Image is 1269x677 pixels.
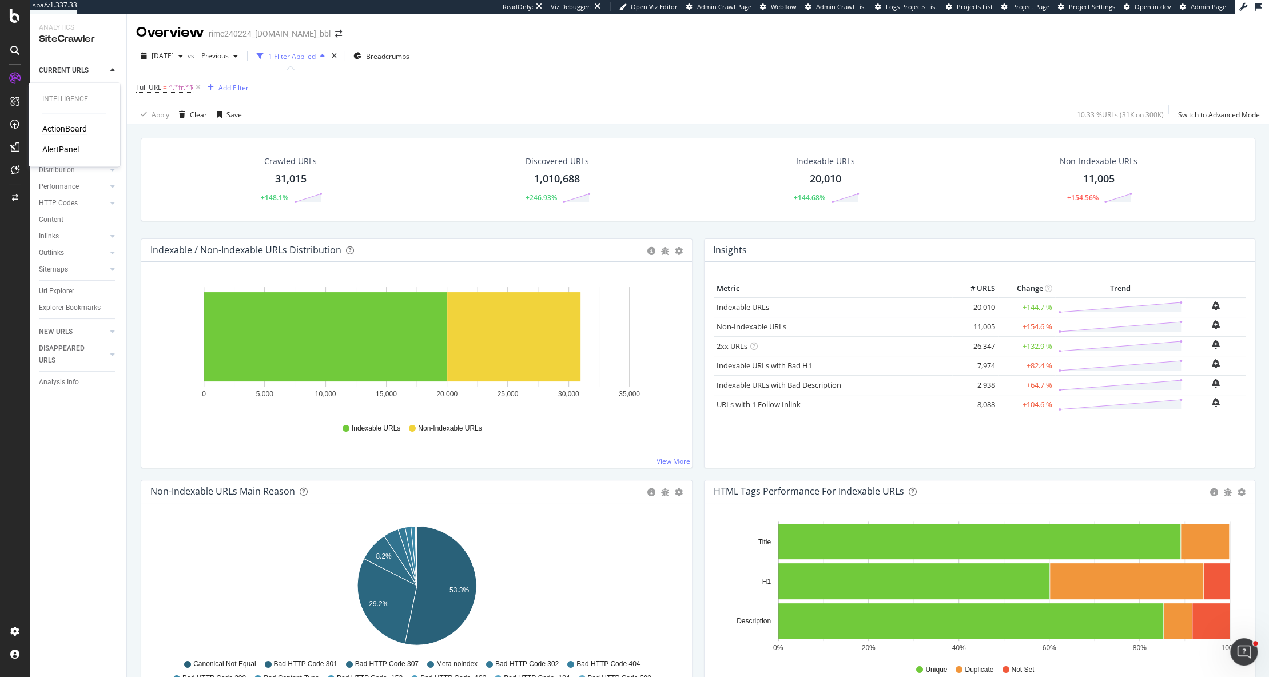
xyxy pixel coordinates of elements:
[39,214,63,226] div: Content
[190,110,207,120] div: Clear
[810,172,841,186] div: 20,010
[661,488,669,496] div: bug
[1058,2,1115,11] a: Project Settings
[39,164,107,176] a: Distribution
[675,488,683,496] div: gear
[952,644,965,652] text: 40%
[1221,644,1239,652] text: 100%
[697,2,751,11] span: Admin Crawl Page
[150,280,683,413] div: A chart.
[203,81,249,94] button: Add Filter
[1132,644,1146,652] text: 80%
[551,2,592,11] div: Viz Debugger:
[261,193,288,202] div: +148.1%
[152,110,169,120] div: Apply
[675,247,683,255] div: gear
[1224,488,1232,496] div: bug
[1212,320,1220,329] div: bell-plus
[631,2,678,11] span: Open Viz Editor
[998,336,1055,356] td: +132.9 %
[39,197,107,209] a: HTTP Codes
[952,356,998,375] td: 7,974
[1060,156,1137,167] div: Non-Indexable URLs
[998,395,1055,414] td: +104.6 %
[39,326,73,338] div: NEW URLS
[647,488,655,496] div: circle-info
[39,247,107,259] a: Outlinks
[1042,644,1056,652] text: 60%
[1124,2,1171,11] a: Open in dev
[193,659,256,669] span: Canonical Not Equal
[197,47,242,65] button: Previous
[152,51,174,61] span: 2025 Sep. 3rd
[1212,301,1220,310] div: bell-plus
[796,156,855,167] div: Indexable URLs
[1230,638,1258,666] iframe: Intercom live chat
[42,123,87,134] a: ActionBoard
[495,659,559,669] span: Bad HTTP Code 302
[42,144,79,155] a: AlertPanel
[773,644,783,652] text: 0%
[762,578,771,586] text: H1
[202,390,206,398] text: 0
[136,23,204,42] div: Overview
[39,285,118,297] a: Url Explorer
[274,659,337,669] span: Bad HTTP Code 301
[1069,2,1115,11] span: Project Settings
[39,230,59,242] div: Inlinks
[264,156,317,167] div: Crawled URLs
[39,33,117,46] div: SiteCrawler
[39,376,79,388] div: Analysis Info
[714,280,953,297] th: Metric
[661,247,669,255] div: bug
[329,50,339,62] div: times
[376,552,392,560] text: 8.2%
[39,23,117,33] div: Analytics
[1011,665,1034,675] span: Not Set
[952,317,998,336] td: 11,005
[39,197,78,209] div: HTTP Codes
[498,390,519,398] text: 25,000
[861,644,875,652] text: 20%
[717,341,747,351] a: 2xx URLs
[805,2,866,11] a: Admin Crawl List
[436,659,478,669] span: Meta noindex
[39,65,107,77] a: CURRENT URLS
[369,600,388,608] text: 29.2%
[771,2,797,11] span: Webflow
[1012,2,1049,11] span: Project Page
[1180,2,1226,11] a: Admin Page
[1210,488,1218,496] div: circle-info
[1055,280,1186,297] th: Trend
[1212,379,1220,388] div: bell-plus
[150,244,341,256] div: Indexable / Non-Indexable URLs Distribution
[503,2,534,11] div: ReadOnly:
[268,51,316,61] div: 1 Filter Applied
[794,193,825,202] div: +144.68%
[39,81,118,93] a: Overview
[713,242,747,258] h4: Insights
[717,380,841,390] a: Indexable URLs with Bad Description
[998,280,1055,297] th: Change
[39,343,107,367] a: DISAPPEARED URLS
[952,336,998,356] td: 26,347
[218,83,249,93] div: Add Filter
[39,376,118,388] a: Analysis Info
[717,399,801,409] a: URLs with 1 Follow Inlink
[376,390,397,398] text: 15,000
[42,94,106,104] div: Intelligence
[998,297,1055,317] td: +144.7 %
[1001,2,1049,11] a: Project Page
[335,30,342,38] div: arrow-right-arrow-left
[436,390,458,398] text: 20,000
[1135,2,1171,11] span: Open in dev
[946,2,993,11] a: Projects List
[150,521,683,654] div: A chart.
[558,390,579,398] text: 30,000
[1191,2,1226,11] span: Admin Page
[252,47,329,65] button: 1 Filter Applied
[1212,398,1220,407] div: bell-plus
[174,105,207,124] button: Clear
